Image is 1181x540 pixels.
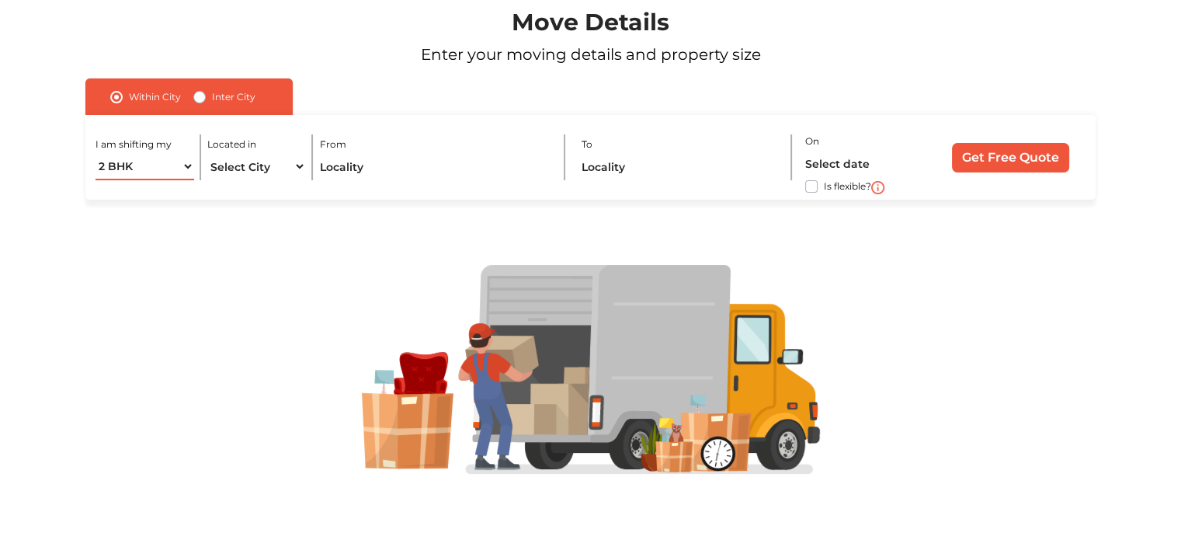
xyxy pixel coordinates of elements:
[824,177,871,193] label: Is flexible?
[805,150,922,177] input: Select date
[212,88,255,106] label: Inter City
[47,43,1134,66] p: Enter your moving details and property size
[47,9,1134,37] h1: Move Details
[581,153,779,180] input: Locality
[581,138,592,152] label: To
[952,143,1069,172] input: Get Free Quote
[320,153,551,180] input: Locality
[805,134,819,148] label: On
[207,138,256,152] label: Located in
[320,138,346,152] label: From
[871,181,884,194] img: i
[129,88,181,106] label: Within City
[96,138,172,152] label: I am shifting my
